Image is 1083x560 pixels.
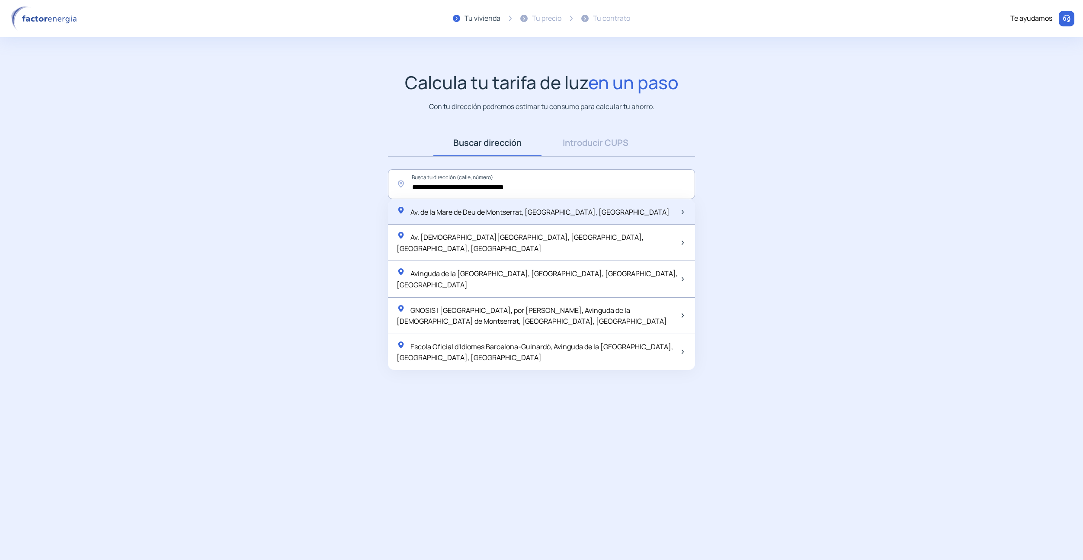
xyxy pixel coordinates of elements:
img: arrow-next-item.svg [682,241,684,245]
div: Tu precio [532,13,561,24]
img: location-pin-green.svg [397,341,405,349]
h1: Calcula tu tarifa de luz [405,72,679,93]
span: Escola Oficial d'Idiomes Barcelona-Guinardó, Avinguda de la [GEOGRAPHIC_DATA], [GEOGRAPHIC_DATA],... [397,342,673,363]
img: arrow-next-item.svg [682,350,684,354]
span: Av. de la Mare de Déu de Montserrat, [GEOGRAPHIC_DATA], [GEOGRAPHIC_DATA] [410,207,670,217]
img: arrow-next-item.svg [682,210,684,214]
img: location-pin-green.svg [397,231,405,240]
a: Introducir CUPS [541,129,650,156]
div: Tu contrato [593,13,630,24]
img: llamar [1062,14,1071,23]
img: location-pin-green.svg [397,304,405,313]
span: Av. [DEMOGRAPHIC_DATA][GEOGRAPHIC_DATA], [GEOGRAPHIC_DATA], [GEOGRAPHIC_DATA], [GEOGRAPHIC_DATA] [397,232,644,253]
img: location-pin-green.svg [397,206,405,215]
span: Avinguda de la [GEOGRAPHIC_DATA], [GEOGRAPHIC_DATA], [GEOGRAPHIC_DATA], [GEOGRAPHIC_DATA] [397,269,678,290]
img: location-pin-green.svg [397,267,405,276]
div: Te ayudamos [1010,13,1052,24]
img: arrow-next-item.svg [682,277,684,281]
span: en un paso [588,70,679,94]
div: Tu vivienda [465,13,500,24]
p: Con tu dirección podremos estimar tu consumo para calcular tu ahorro. [429,101,654,112]
img: logo factor [9,6,82,31]
a: Buscar dirección [433,129,541,156]
span: GNOSIS | [GEOGRAPHIC_DATA], por [PERSON_NAME], Avinguda de la [DEMOGRAPHIC_DATA] de Montserrat, [... [397,306,667,326]
img: arrow-next-item.svg [682,313,684,318]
